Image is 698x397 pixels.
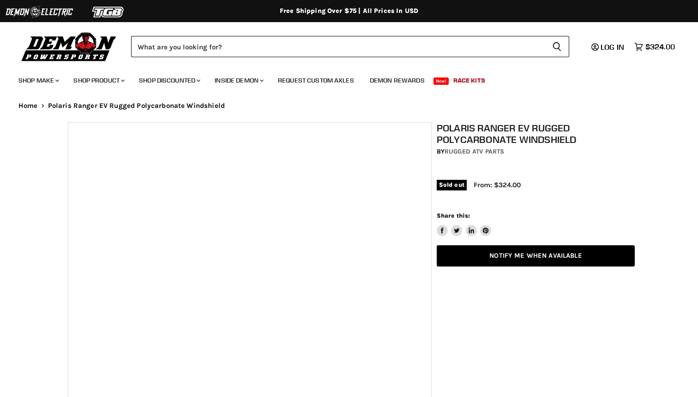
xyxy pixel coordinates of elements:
[66,71,130,90] a: Shop Product
[363,71,432,90] a: Demon Rewards
[271,71,361,90] a: Request Custom Axles
[132,71,206,90] a: Shop Discounted
[601,42,624,52] span: Log in
[445,148,504,155] a: Rugged ATV Parts
[545,36,569,57] button: Search
[437,122,635,145] h1: Polaris Ranger EV Rugged Polycarbonate Windshield
[5,3,74,21] img: Demon Electric Logo 2
[474,181,521,189] span: From: $324.00
[645,42,675,51] span: $324.00
[437,147,635,157] div: by
[437,245,635,267] a: Notify Me When Available
[74,3,143,21] img: TGB Logo 2
[437,180,467,190] span: Sold out
[587,43,630,51] a: Log in
[12,71,65,90] a: Shop Make
[131,36,545,57] input: Search
[208,71,269,90] a: Inside Demon
[131,36,569,57] form: Product
[12,67,673,90] ul: Main menu
[48,102,225,110] span: Polaris Ranger EV Rugged Polycarbonate Windshield
[437,212,470,219] span: Share this:
[18,30,120,63] img: Demon Powersports
[18,102,38,110] a: Home
[630,40,680,53] a: $324.00
[433,77,449,85] span: New!
[446,71,492,90] a: Race Kits
[437,212,492,236] aside: Share this:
